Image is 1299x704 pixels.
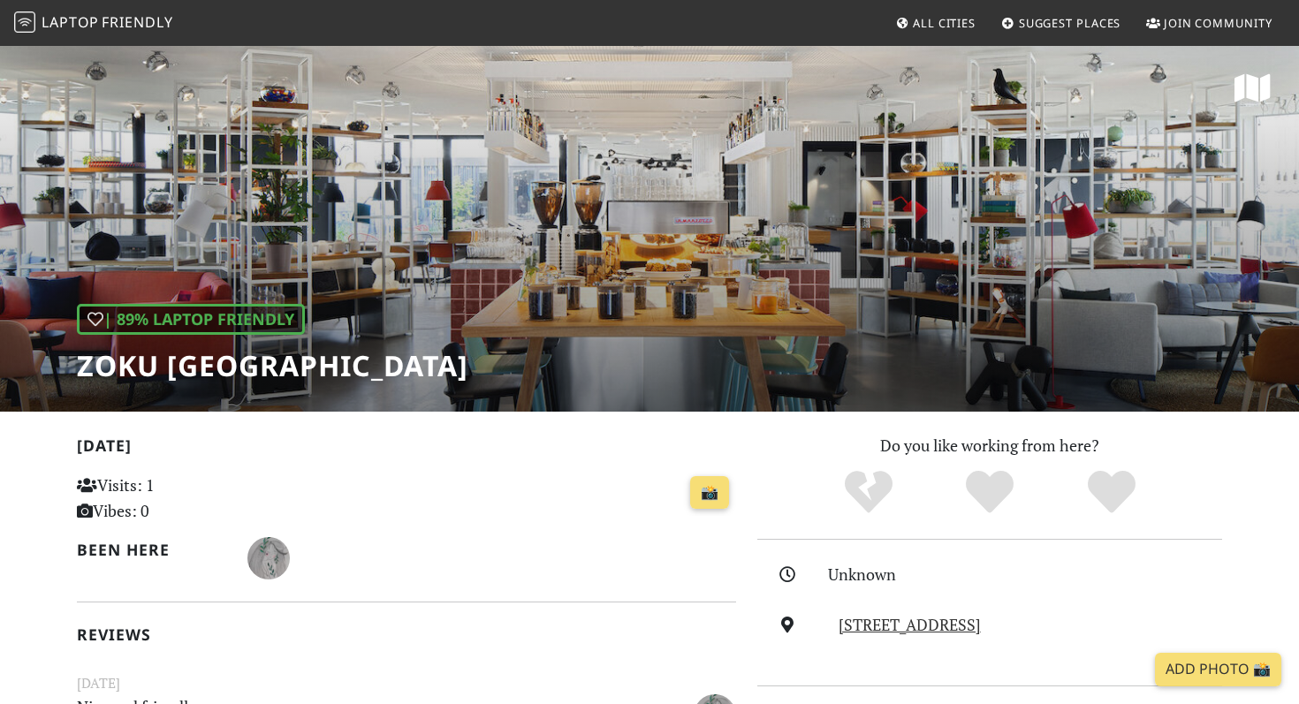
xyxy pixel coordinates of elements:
h2: [DATE] [77,436,736,462]
div: Definitely! [1051,468,1173,517]
img: LaptopFriendly [14,11,35,33]
div: No [808,468,930,517]
div: | 89% Laptop Friendly [77,304,305,335]
span: Join Community [1164,15,1272,31]
a: All Cities [888,7,983,39]
a: [STREET_ADDRESS] [839,614,981,635]
h2: Reviews [77,625,736,644]
p: Visits: 1 Vibes: 0 [77,473,283,524]
span: Suggest Places [1019,15,1121,31]
span: Petia Zasheva [247,546,290,567]
span: Friendly [102,12,172,32]
h1: Zoku [GEOGRAPHIC_DATA] [77,349,468,382]
small: [DATE] [66,672,747,694]
img: 6714-petia.jpg [247,537,290,579]
h2: Been here [77,541,226,559]
a: Join Community [1139,7,1280,39]
a: LaptopFriendly LaptopFriendly [14,8,173,39]
a: 📸 [690,476,729,510]
a: Suggest Places [994,7,1128,39]
p: Do you like working from here? [757,433,1222,458]
div: Yes [929,468,1051,517]
span: All Cities [913,15,976,31]
a: Add Photo 📸 [1155,653,1281,686]
div: Unknown [828,562,1233,587]
span: Laptop [42,12,99,32]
